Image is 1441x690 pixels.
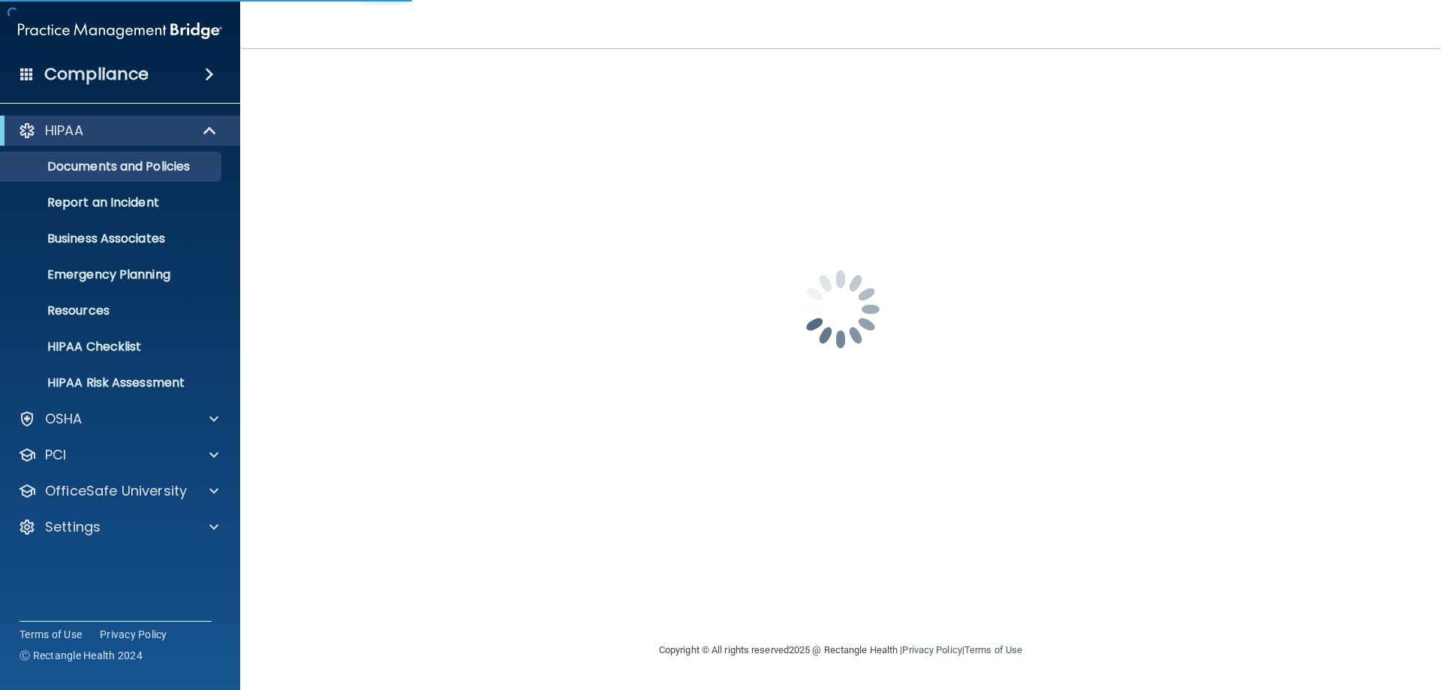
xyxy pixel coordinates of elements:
[20,648,143,663] span: Ⓒ Rectangle Health 2024
[45,410,83,428] p: OSHA
[10,339,215,354] p: HIPAA Checklist
[10,303,215,318] p: Resources
[18,122,218,140] a: HIPAA
[45,122,83,140] p: HIPAA
[45,446,66,464] p: PCI
[567,626,1115,674] div: Copyright © All rights reserved 2025 @ Rectangle Health | |
[45,518,101,536] p: Settings
[964,644,1022,655] a: Terms of Use
[902,644,961,655] a: Privacy Policy
[20,627,82,642] a: Terms of Use
[18,410,218,428] a: OSHA
[44,64,149,85] h4: Compliance
[100,627,167,642] a: Privacy Policy
[18,518,218,536] a: Settings
[18,446,218,464] a: PCI
[10,195,215,210] p: Report an Incident
[10,267,215,282] p: Emergency Planning
[18,16,222,46] img: PMB logo
[766,234,916,384] img: spinner.e123f6fc.gif
[10,375,215,390] p: HIPAA Risk Assessment
[10,159,215,174] p: Documents and Policies
[10,231,215,246] p: Business Associates
[18,482,218,500] a: OfficeSafe University
[45,482,187,500] p: OfficeSafe University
